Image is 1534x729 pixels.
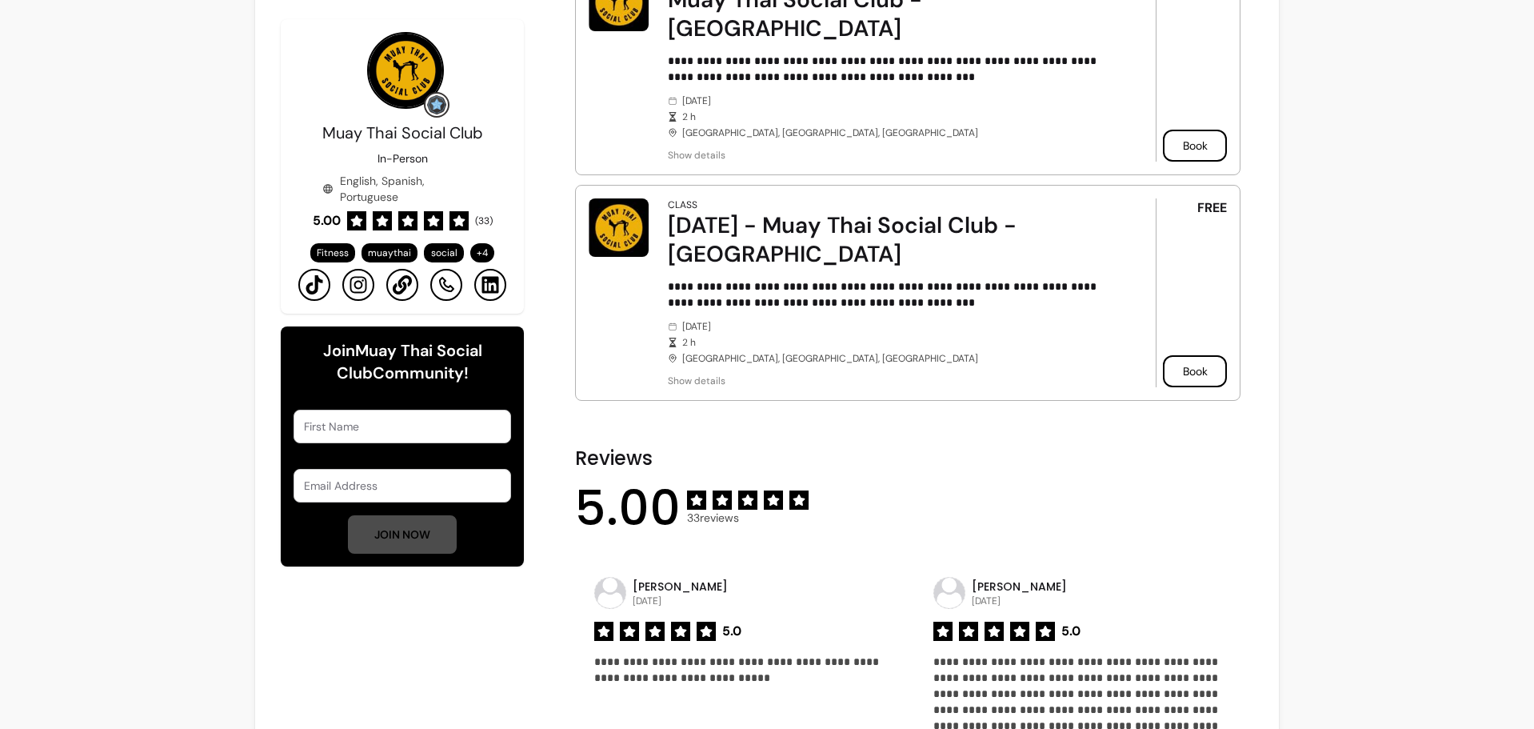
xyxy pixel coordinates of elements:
[322,173,482,205] div: English, Spanish, Portuguese
[589,198,649,257] img: Wednesday - Muay Thai Social Club - London
[633,595,728,607] p: [DATE]
[595,578,625,608] img: avatar
[1061,622,1081,641] span: 5.0
[575,484,681,532] span: 5.00
[972,595,1067,607] p: [DATE]
[367,32,444,109] img: Provider image
[687,510,809,526] span: 33 reviews
[934,578,965,608] img: avatar
[682,110,1111,123] span: 2 h
[1163,355,1227,387] button: Book
[668,149,1111,162] span: Show details
[633,579,728,595] p: [PERSON_NAME]
[972,579,1067,595] p: [PERSON_NAME]
[473,246,491,259] span: + 4
[668,94,1111,139] div: [DATE] [GEOGRAPHIC_DATA], [GEOGRAPHIC_DATA], [GEOGRAPHIC_DATA]
[668,198,697,211] div: Class
[682,336,1111,349] span: 2 h
[427,95,446,114] img: Grow
[475,214,493,227] span: ( 33 )
[378,150,428,166] p: In-Person
[668,320,1111,365] div: [DATE] [GEOGRAPHIC_DATA], [GEOGRAPHIC_DATA], [GEOGRAPHIC_DATA]
[322,122,483,143] span: Muay Thai Social Club
[1163,130,1227,162] button: Book
[668,375,1111,387] span: Show details
[1197,198,1227,218] span: FREE
[668,211,1111,269] div: [DATE] - Muay Thai Social Club - [GEOGRAPHIC_DATA]
[431,246,457,259] span: social
[368,246,411,259] span: muaythai
[313,211,341,230] span: 5.00
[294,339,511,384] h6: Join Muay Thai Social Club Community!
[304,478,501,494] input: Email Address
[575,446,1240,471] h2: Reviews
[317,246,349,259] span: Fitness
[722,622,741,641] span: 5.0
[304,419,501,435] input: First Name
